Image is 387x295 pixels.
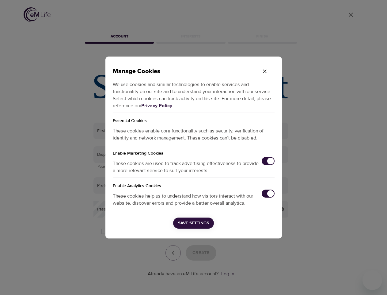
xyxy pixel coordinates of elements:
button: Save Settings [173,218,214,229]
h5: Enable Marketing Cookies [113,145,275,157]
h5: Enable Analytics Cookies [113,178,275,190]
p: These cookies help us to understand how visitors interact with our website, discover errors and p... [113,193,262,207]
p: These cookies are used to track advertising effectiveness to provide a more relevant service to s... [113,160,262,174]
p: These cookies enable core functionality such as security, verification of identity and network ma... [113,124,275,145]
a: Privacy Policy [141,103,172,109]
p: Essential Cookies [113,112,275,124]
span: Save Settings [178,219,209,227]
p: We use cookies and similar technologies to enable services and functionality on our site and to u... [113,77,275,112]
p: Manage Cookies [113,66,255,77]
